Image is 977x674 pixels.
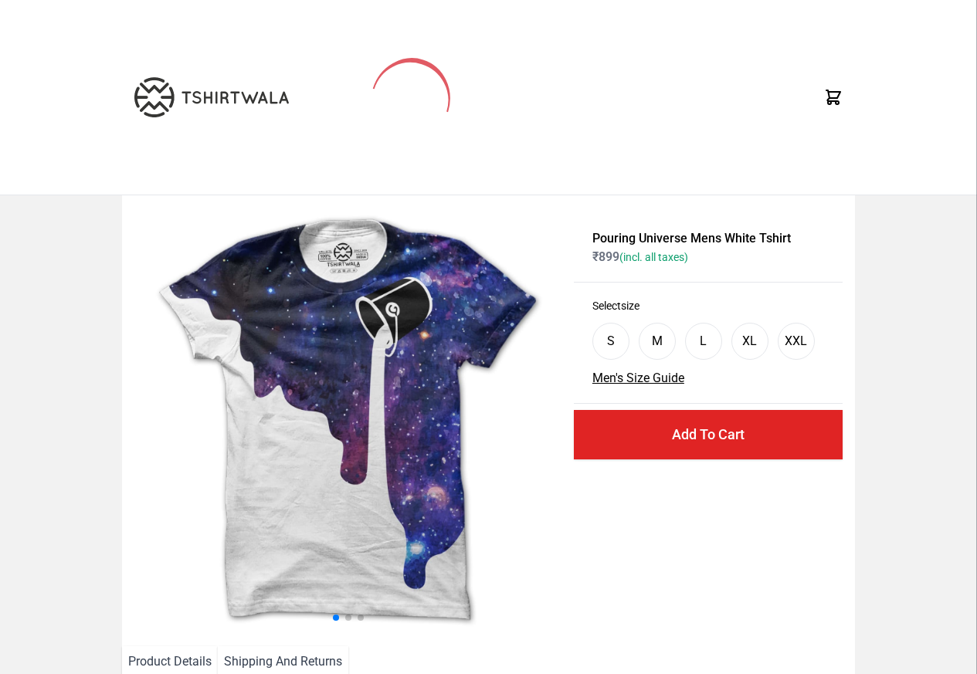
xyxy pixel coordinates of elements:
div: XXL [785,332,807,351]
div: M [652,332,663,351]
div: S [607,332,615,351]
h3: Select size [592,298,824,313]
div: L [700,332,707,351]
span: (incl. all taxes) [619,251,688,263]
h1: Pouring Universe Mens White Tshirt [592,229,824,248]
button: Add To Cart [574,410,843,459]
div: XL [742,332,757,351]
span: ₹ 899 [592,249,688,264]
button: Men's Size Guide [592,369,684,388]
img: TW-LOGO-400-104.png [134,77,289,117]
img: galaxy.jpg [134,208,561,634]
